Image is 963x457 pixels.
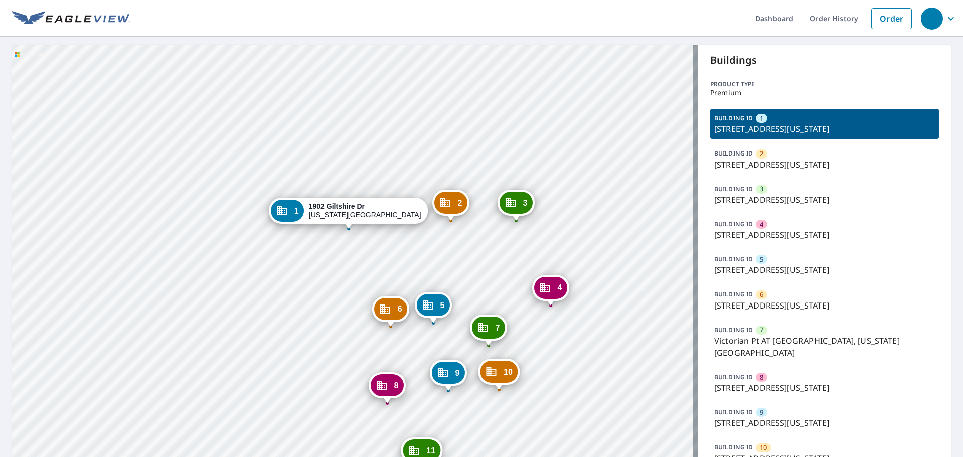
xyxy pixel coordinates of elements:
span: 10 [760,443,767,452]
div: Dropped pin, building 6, Commercial property, 1909 Giltshire Dr Colorado Springs, CO 80905 [372,296,409,327]
span: 9 [760,408,763,417]
span: 10 [504,368,513,376]
strong: 1902 Giltshire Dr [309,202,365,210]
span: 3 [523,199,528,207]
span: 1 [760,114,763,123]
a: Order [871,8,912,29]
span: 1 [294,207,299,215]
span: 5 [760,255,763,264]
div: Dropped pin, building 9, Commercial property, 2169 Giltshire Dr Colorado Springs, CO 80905 [430,360,467,391]
p: Premium [710,89,939,97]
span: 5 [440,301,445,309]
span: 6 [398,305,402,313]
p: BUILDING ID [714,290,753,298]
p: [STREET_ADDRESS][US_STATE] [714,123,935,135]
img: EV Logo [12,11,130,26]
p: BUILDING ID [714,408,753,416]
div: Dropped pin, building 4, Commercial property, 1957 Giltshire Dr Colorado Springs, CO 80905 [532,275,569,306]
p: BUILDING ID [714,185,753,193]
p: Product type [710,80,939,89]
span: 4 [558,284,562,291]
div: Dropped pin, building 10, Commercial property, 2159 Giltshire Dr Colorado Springs, CO 80905 [478,359,520,390]
div: [US_STATE][GEOGRAPHIC_DATA] [309,202,421,219]
div: Dropped pin, building 7, Commercial property, Victorian Pt AT Giltshire Dr Colorado Springs, CO 8... [470,315,507,346]
div: Dropped pin, building 8, Commercial property, 2189 Giltshire Dr Colorado Springs, CO 80905 [369,372,406,403]
p: [STREET_ADDRESS][US_STATE] [714,417,935,429]
span: 8 [394,382,399,389]
div: Dropped pin, building 5, Commercial property, 1927 Giltshire Dr Colorado Springs, CO 80905 [415,292,452,323]
p: [STREET_ADDRESS][US_STATE] [714,159,935,171]
p: [STREET_ADDRESS][US_STATE] [714,299,935,312]
span: 3 [760,184,763,194]
span: 11 [426,447,435,454]
p: BUILDING ID [714,220,753,228]
p: Victorian Pt AT [GEOGRAPHIC_DATA], [US_STATE][GEOGRAPHIC_DATA] [714,335,935,359]
span: 4 [760,220,763,229]
p: BUILDING ID [714,149,753,158]
p: BUILDING ID [714,443,753,451]
div: Dropped pin, building 3, Commercial property, 1928 Giltshire Dr Colorado Springs, CO 80905 [498,190,535,221]
p: [STREET_ADDRESS][US_STATE] [714,229,935,241]
span: 7 [496,324,500,332]
span: 8 [760,373,763,382]
span: 7 [760,325,763,335]
div: Dropped pin, building 2, Commercial property, 1920 Giltshire Dr Colorado Springs, CO 80905 [432,190,469,221]
p: BUILDING ID [714,326,753,334]
p: [STREET_ADDRESS][US_STATE] [714,264,935,276]
p: BUILDING ID [714,373,753,381]
p: BUILDING ID [714,114,753,122]
div: Dropped pin, building 1, Commercial property, 1902 Giltshire Dr Colorado Springs, CO 80905 [269,198,428,229]
p: BUILDING ID [714,255,753,263]
span: 9 [455,369,460,377]
span: 6 [760,290,763,299]
span: 2 [458,199,462,207]
p: [STREET_ADDRESS][US_STATE] [714,382,935,394]
p: Buildings [710,53,939,68]
span: 2 [760,149,763,159]
p: [STREET_ADDRESS][US_STATE] [714,194,935,206]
